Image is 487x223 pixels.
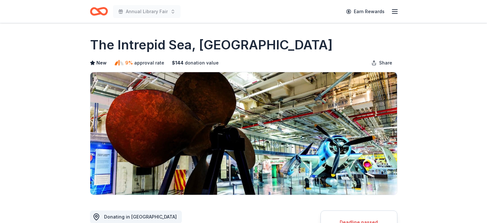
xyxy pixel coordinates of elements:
[96,59,107,67] span: New
[134,59,164,67] span: approval rate
[90,4,108,19] a: Home
[185,59,219,67] span: donation value
[379,59,392,67] span: Share
[113,5,181,18] button: Annual Library Fair
[104,214,177,219] span: Donating in [GEOGRAPHIC_DATA]
[172,59,183,67] span: $ 144
[342,6,388,17] a: Earn Rewards
[366,56,397,69] button: Share
[126,8,168,15] span: Annual Library Fair
[90,72,397,195] img: Image for The Intrepid Sea, Air & Space Museum
[125,59,133,67] span: 9%
[90,36,333,54] h1: The Intrepid Sea, [GEOGRAPHIC_DATA]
